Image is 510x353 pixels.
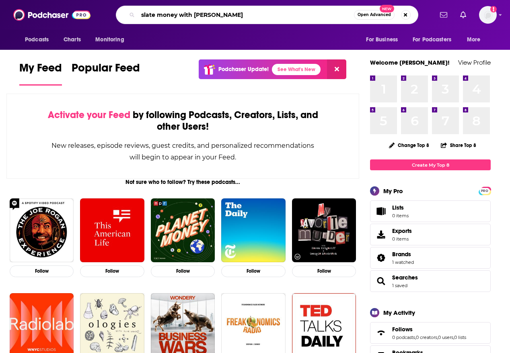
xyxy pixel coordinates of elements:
a: My Feed [19,61,62,86]
button: open menu [19,32,59,47]
a: Exports [370,224,491,245]
span: , [453,335,454,340]
button: open menu [407,32,463,47]
a: 0 users [438,335,453,340]
p: Podchaser Update! [218,66,269,73]
span: Open Advanced [358,13,391,17]
div: My Activity [383,309,415,316]
button: Share Top 8 [440,137,477,153]
div: Search podcasts, credits, & more... [116,6,418,24]
span: For Business [366,34,398,45]
span: Lists [373,206,389,217]
span: Monitoring [95,34,124,45]
svg: Add a profile image [490,6,497,12]
a: Brands [392,251,414,258]
span: Exports [373,229,389,240]
span: 0 items [392,213,409,218]
a: Follows [373,327,389,339]
a: Searches [392,274,418,281]
span: Searches [370,270,491,292]
button: Change Top 8 [384,140,434,150]
span: Follows [392,326,413,333]
img: User Profile [479,6,497,24]
span: , [437,335,438,340]
span: Follows [370,322,491,344]
button: Show profile menu [479,6,497,24]
div: New releases, episode reviews, guest credits, and personalized recommendations will begin to appe... [47,140,319,163]
div: Not sure who to follow? Try these podcasts... [6,179,359,186]
img: My Favorite Murder with Karen Kilgariff and Georgia Hardstark [292,198,356,262]
span: Exports [392,227,412,235]
a: Charts [58,32,86,47]
button: open menu [90,32,134,47]
button: open menu [360,32,408,47]
button: Open AdvancedNew [354,10,395,20]
span: 0 items [392,236,412,242]
img: This American Life [80,198,144,262]
a: 0 lists [454,335,466,340]
a: 1 watched [392,259,414,265]
span: Charts [64,34,81,45]
a: Searches [373,275,389,287]
a: 1 saved [392,283,407,288]
a: Show notifications dropdown [457,8,469,22]
span: Brands [370,247,491,269]
div: by following Podcasts, Creators, Lists, and other Users! [47,109,319,133]
span: Logged in as rowan.sullivan [479,6,497,24]
span: Brands [392,251,411,258]
input: Search podcasts, credits, & more... [138,8,354,21]
a: Welcome [PERSON_NAME]! [370,59,450,66]
button: Follow [80,265,144,277]
img: Podchaser - Follow, Share and Rate Podcasts [13,7,90,22]
span: Popular Feed [72,61,140,80]
span: Activate your Feed [48,109,130,121]
span: Lists [392,204,404,211]
button: Follow [10,265,74,277]
img: The Joe Rogan Experience [10,198,74,262]
a: Follows [392,326,466,333]
span: More [467,34,481,45]
span: For Podcasters [413,34,451,45]
img: The Daily [221,198,285,262]
span: New [380,5,394,12]
div: My Pro [383,187,403,195]
span: , [415,335,416,340]
a: Lists [370,200,491,222]
a: 0 podcasts [392,335,415,340]
span: My Feed [19,61,62,80]
a: PRO [480,188,489,194]
a: Show notifications dropdown [437,8,450,22]
button: open menu [461,32,491,47]
img: Planet Money [151,198,215,262]
a: 0 creators [416,335,437,340]
button: Follow [292,265,356,277]
button: Follow [151,265,215,277]
a: See What's New [272,64,321,75]
span: Podcasts [25,34,49,45]
a: View Profile [458,59,491,66]
span: Lists [392,204,409,211]
a: Popular Feed [72,61,140,86]
a: Brands [373,252,389,263]
button: Follow [221,265,285,277]
a: Create My Top 8 [370,159,491,170]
